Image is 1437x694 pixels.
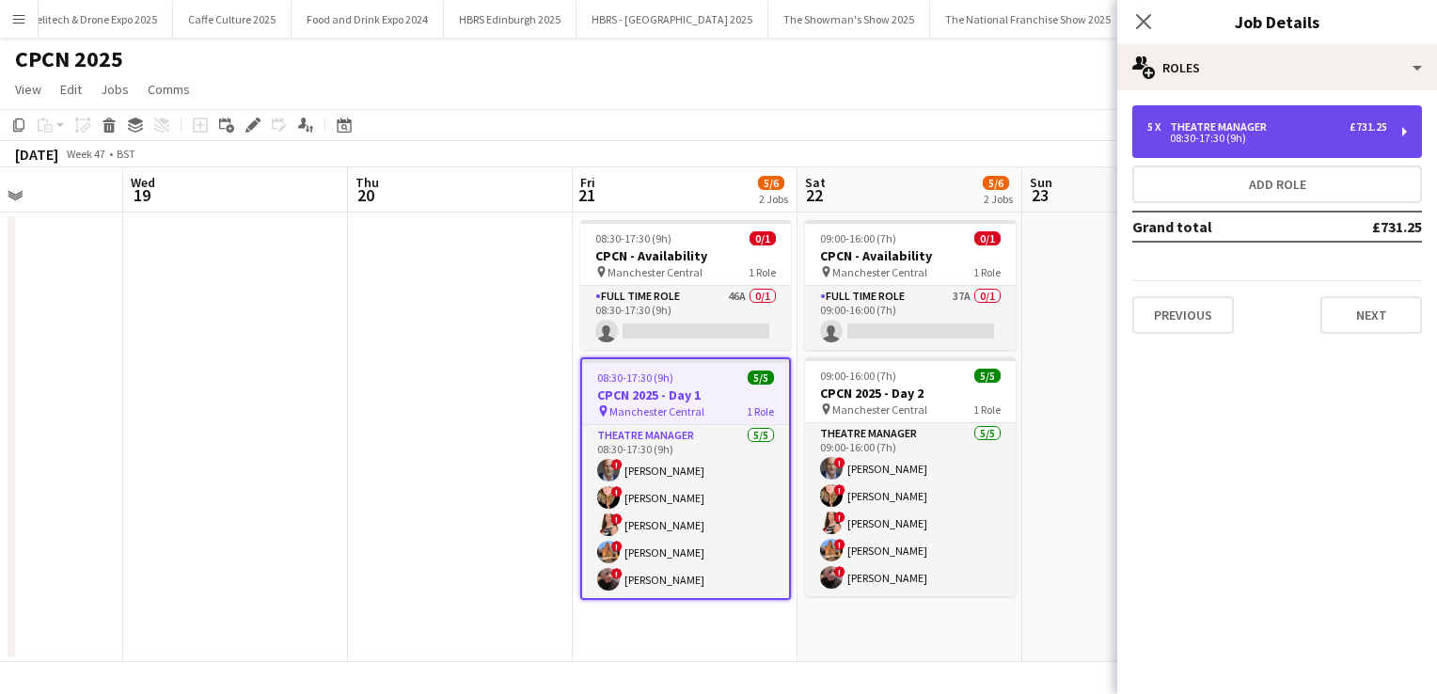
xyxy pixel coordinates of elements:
[580,357,791,600] app-job-card: 08:30-17:30 (9h)5/5CPCN 2025 - Day 1 Manchester Central1 RoleTheatre Manager5/508:30-17:30 (9h)![...
[834,539,845,550] span: !
[611,459,623,470] span: !
[611,541,623,552] span: !
[611,513,623,525] span: !
[8,77,49,102] a: View
[832,402,927,417] span: Manchester Central
[805,423,1016,596] app-card-role: Theatre Manager5/509:00-16:00 (7h)![PERSON_NAME]![PERSON_NAME]![PERSON_NAME]![PERSON_NAME]![PERSO...
[595,231,671,245] span: 08:30-17:30 (9h)
[15,145,58,164] div: [DATE]
[62,147,109,161] span: Week 47
[820,369,896,383] span: 09:00-16:00 (7h)
[748,371,774,385] span: 5/5
[611,568,623,579] span: !
[611,486,623,497] span: !
[750,231,776,245] span: 0/1
[1147,120,1170,134] div: 5 x
[973,265,1001,279] span: 1 Role
[834,457,845,468] span: !
[609,404,704,418] span: Manchester Central
[128,184,155,206] span: 19
[974,369,1001,383] span: 5/5
[973,402,1001,417] span: 1 Role
[1132,296,1234,334] button: Previous
[983,176,1009,190] span: 5/6
[805,220,1016,350] app-job-card: 09:00-16:00 (7h)0/1CPCN - Availability Manchester Central1 RoleFull Time Role37A0/109:00-16:00 (7h)
[53,77,89,102] a: Edit
[802,184,826,206] span: 22
[117,147,135,161] div: BST
[749,265,776,279] span: 1 Role
[805,247,1016,264] h3: CPCN - Availability
[1132,166,1422,203] button: Add role
[355,174,379,191] span: Thu
[580,220,791,350] app-job-card: 08:30-17:30 (9h)0/1CPCN - Availability Manchester Central1 RoleFull Time Role46A0/108:30-17:30 (9h)
[805,385,1016,402] h3: CPCN 2025 - Day 2
[1132,212,1310,242] td: Grand total
[834,566,845,577] span: !
[1027,184,1052,206] span: 23
[577,184,595,206] span: 21
[580,174,595,191] span: Fri
[1350,120,1387,134] div: £731.25
[834,484,845,496] span: !
[582,425,789,598] app-card-role: Theatre Manager5/508:30-17:30 (9h)![PERSON_NAME]![PERSON_NAME]![PERSON_NAME]![PERSON_NAME]![PERSO...
[15,81,41,98] span: View
[805,286,1016,350] app-card-role: Full Time Role37A0/109:00-16:00 (7h)
[1030,174,1052,191] span: Sun
[768,1,930,38] button: The Showman's Show 2025
[576,1,768,38] button: HBRS - [GEOGRAPHIC_DATA] 2025
[608,265,703,279] span: Manchester Central
[444,1,576,38] button: HBRS Edinburgh 2025
[1310,212,1422,242] td: £731.25
[14,1,173,38] button: Helitech & Drone Expo 2025
[758,176,784,190] span: 5/6
[984,192,1013,206] div: 2 Jobs
[1170,120,1274,134] div: Theatre Manager
[15,45,123,73] h1: CPCN 2025
[1320,296,1422,334] button: Next
[1117,45,1437,90] div: Roles
[101,81,129,98] span: Jobs
[173,1,292,38] button: Caffe Culture 2025
[597,371,673,385] span: 08:30-17:30 (9h)
[93,77,136,102] a: Jobs
[131,174,155,191] span: Wed
[353,184,379,206] span: 20
[747,404,774,418] span: 1 Role
[820,231,896,245] span: 09:00-16:00 (7h)
[1147,134,1387,143] div: 08:30-17:30 (9h)
[582,386,789,403] h3: CPCN 2025 - Day 1
[60,81,82,98] span: Edit
[930,1,1127,38] button: The National Franchise Show 2025
[1117,9,1437,34] h3: Job Details
[834,512,845,523] span: !
[292,1,444,38] button: Food and Drink Expo 2024
[140,77,197,102] a: Comms
[580,247,791,264] h3: CPCN - Availability
[805,357,1016,596] app-job-card: 09:00-16:00 (7h)5/5CPCN 2025 - Day 2 Manchester Central1 RoleTheatre Manager5/509:00-16:00 (7h)![...
[974,231,1001,245] span: 0/1
[759,192,788,206] div: 2 Jobs
[580,286,791,350] app-card-role: Full Time Role46A0/108:30-17:30 (9h)
[805,174,826,191] span: Sat
[148,81,190,98] span: Comms
[832,265,927,279] span: Manchester Central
